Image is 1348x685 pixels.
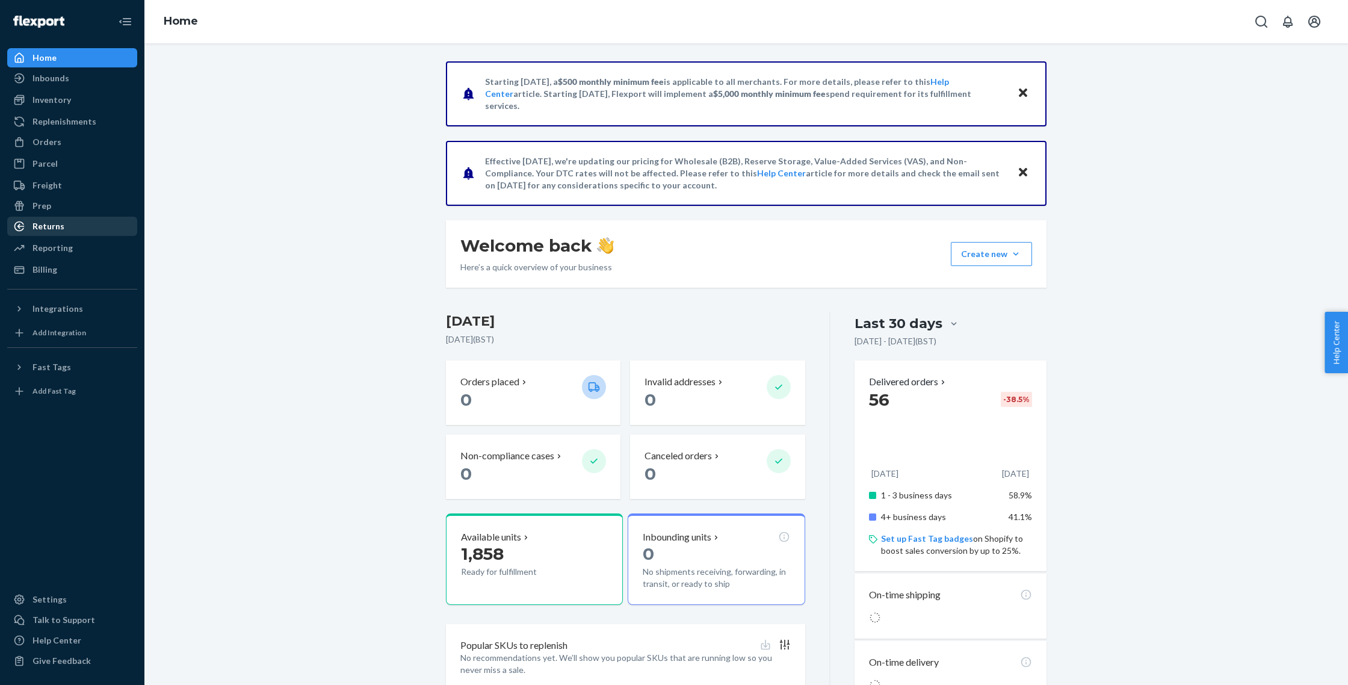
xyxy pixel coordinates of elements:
div: Inbounds [32,72,69,84]
p: Popular SKUs to replenish [460,639,567,652]
div: Add Fast Tag [32,386,76,396]
h1: Welcome back [460,235,614,256]
p: Orders placed [460,375,519,389]
div: Billing [32,264,57,276]
span: 0 [645,463,656,484]
a: Talk to Support [7,610,137,630]
button: Fast Tags [7,358,137,377]
div: Orders [32,136,61,148]
a: Settings [7,590,137,609]
button: Open account menu [1302,10,1326,34]
a: Home [7,48,137,67]
h3: [DATE] [446,312,805,331]
div: Add Integration [32,327,86,338]
span: 0 [643,544,654,564]
span: 0 [460,389,472,410]
span: $500 monthly minimum fee [558,76,664,87]
button: Close [1015,85,1031,102]
span: 56 [869,389,889,410]
p: Here’s a quick overview of your business [460,261,614,273]
div: Replenishments [32,116,96,128]
button: Available units1,858Ready for fulfillment [446,513,623,605]
div: Prep [32,200,51,212]
div: Parcel [32,158,58,170]
div: Freight [32,179,62,191]
p: 4+ business days [881,511,1000,523]
p: [DATE] ( BST ) [446,333,805,346]
p: No shipments receiving, forwarding, in transit, or ready to ship [643,566,790,590]
button: Integrations [7,299,137,318]
a: Help Center [757,168,806,178]
span: 0 [460,463,472,484]
button: Give Feedback [7,651,137,671]
p: Canceled orders [645,449,712,463]
div: -38.5 % [1001,392,1032,407]
p: Non-compliance cases [460,449,554,463]
a: Inbounds [7,69,137,88]
a: Home [164,14,198,28]
div: Settings [32,594,67,606]
div: Returns [32,220,64,232]
div: Home [32,52,57,64]
a: Replenishments [7,112,137,131]
div: Inventory [32,94,71,106]
ol: breadcrumbs [154,4,208,39]
div: Fast Tags [32,361,71,373]
button: Close Navigation [113,10,137,34]
a: Parcel [7,154,137,173]
p: 1 - 3 business days [881,489,1000,501]
a: Reporting [7,238,137,258]
a: Help Center [7,631,137,650]
span: 41.1% [1009,512,1032,522]
a: Returns [7,217,137,236]
a: Orders [7,132,137,152]
p: On-time shipping [869,588,941,602]
p: Inbounding units [643,530,711,544]
button: Canceled orders 0 [630,435,805,499]
p: Invalid addresses [645,375,716,389]
span: 1,858 [461,544,504,564]
span: 0 [645,389,656,410]
button: Invalid addresses 0 [630,361,805,425]
button: Non-compliance cases 0 [446,435,620,499]
button: Open notifications [1276,10,1300,34]
img: hand-wave emoji [597,237,614,254]
p: No recommendations yet. We’ll show you popular SKUs that are running low so you never miss a sale. [460,652,791,676]
a: Set up Fast Tag badges [881,533,973,544]
button: Delivered orders [869,375,948,389]
div: Give Feedback [32,655,91,667]
div: Reporting [32,242,73,254]
span: $5,000 monthly minimum fee [713,88,826,99]
a: Inventory [7,90,137,110]
a: Billing [7,260,137,279]
img: Flexport logo [13,16,64,28]
button: Close [1015,164,1031,182]
a: Freight [7,176,137,195]
button: Open Search Box [1249,10,1273,34]
div: Integrations [32,303,83,315]
div: Talk to Support [32,614,95,626]
button: Orders placed 0 [446,361,620,425]
p: [DATE] [871,468,898,480]
p: On-time delivery [869,656,939,669]
p: Starting [DATE], a is applicable to all merchants. For more details, please refer to this article... [485,76,1006,112]
p: Ready for fulfillment [461,566,572,578]
button: Create new [951,242,1032,266]
a: Add Fast Tag [7,382,137,401]
p: [DATE] - [DATE] ( BST ) [855,335,936,347]
span: 58.9% [1009,490,1032,500]
a: Add Integration [7,323,137,342]
button: Inbounding units0No shipments receiving, forwarding, in transit, or ready to ship [628,513,805,605]
a: Prep [7,196,137,215]
p: on Shopify to boost sales conversion by up to 25%. [881,533,1032,557]
p: Available units [461,530,521,544]
button: Help Center [1325,312,1348,373]
div: Last 30 days [855,314,942,333]
div: Help Center [32,634,81,646]
p: [DATE] [1002,468,1029,480]
p: Effective [DATE], we're updating our pricing for Wholesale (B2B), Reserve Storage, Value-Added Se... [485,155,1006,191]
